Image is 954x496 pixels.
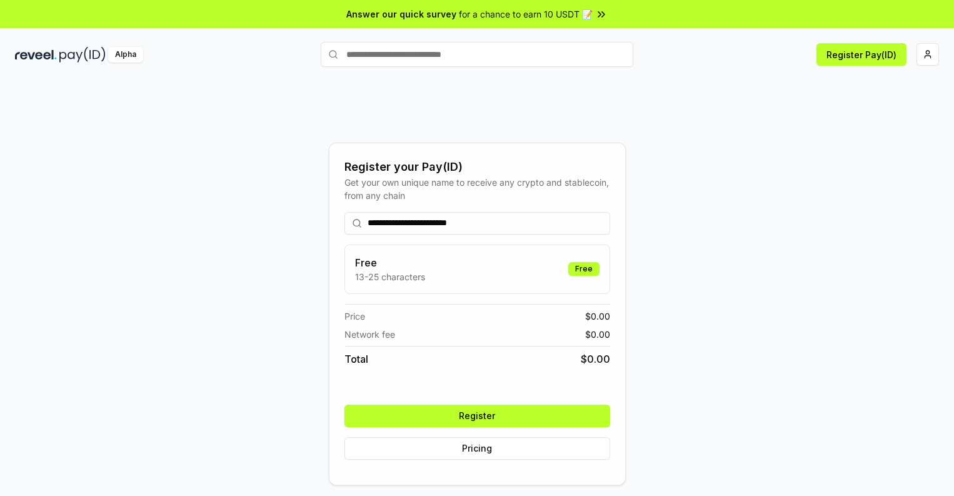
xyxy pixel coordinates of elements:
[15,47,57,63] img: reveel_dark
[344,405,610,427] button: Register
[344,310,365,323] span: Price
[108,47,143,63] div: Alpha
[344,437,610,460] button: Pricing
[816,43,906,66] button: Register Pay(ID)
[344,158,610,176] div: Register your Pay(ID)
[344,352,368,367] span: Total
[585,310,610,323] span: $ 0.00
[581,352,610,367] span: $ 0.00
[344,328,395,341] span: Network fee
[346,8,456,21] span: Answer our quick survey
[59,47,106,63] img: pay_id
[459,8,593,21] span: for a chance to earn 10 USDT 📝
[344,176,610,202] div: Get your own unique name to receive any crypto and stablecoin, from any chain
[585,328,610,341] span: $ 0.00
[568,262,600,276] div: Free
[355,270,425,283] p: 13-25 characters
[355,255,425,270] h3: Free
